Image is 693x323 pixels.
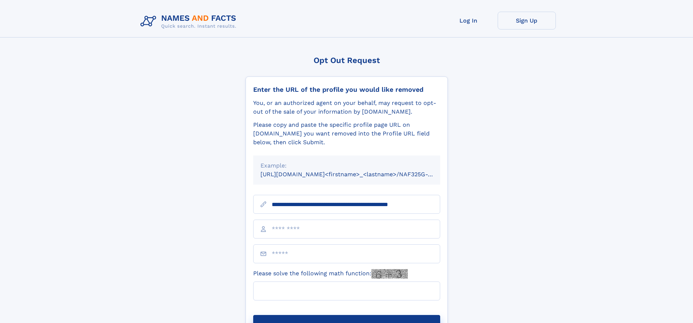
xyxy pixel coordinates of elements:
[253,121,440,147] div: Please copy and paste the specific profile page URL on [DOMAIN_NAME] you want removed into the Pr...
[253,99,440,116] div: You, or an authorized agent on your behalf, may request to opt-out of the sale of your informatio...
[138,12,242,31] img: Logo Names and Facts
[253,86,440,94] div: Enter the URL of the profile you would like removed
[246,56,448,65] div: Opt Out Request
[439,12,498,29] a: Log In
[498,12,556,29] a: Sign Up
[253,269,408,279] label: Please solve the following math function:
[260,161,433,170] div: Example:
[260,171,454,178] small: [URL][DOMAIN_NAME]<firstname>_<lastname>/NAF325G-xxxxxxxx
